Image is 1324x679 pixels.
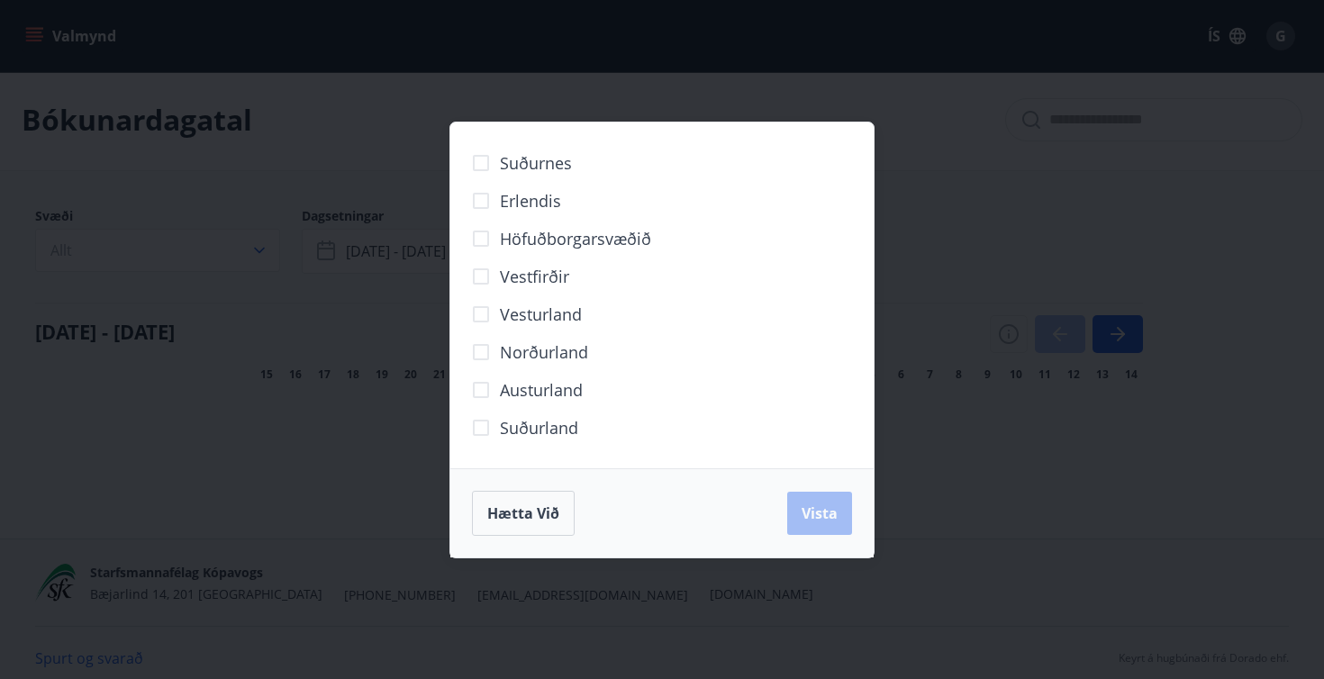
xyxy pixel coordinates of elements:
span: Vestfirðir [500,265,569,288]
span: Höfuðborgarsvæðið [500,227,651,250]
button: Hætta við [472,491,575,536]
span: Suðurland [500,416,578,439]
span: Suðurnes [500,151,572,175]
span: Hætta við [487,503,559,523]
span: Austurland [500,378,583,402]
span: Vesturland [500,303,582,326]
span: Erlendis [500,189,561,213]
span: Norðurland [500,340,588,364]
